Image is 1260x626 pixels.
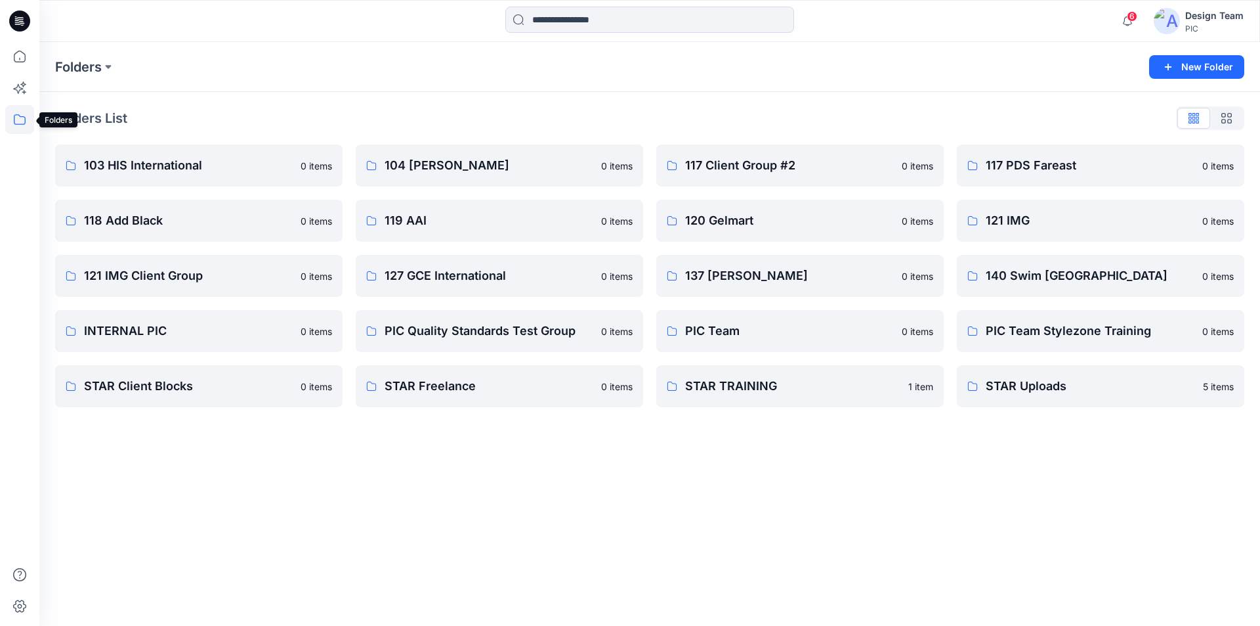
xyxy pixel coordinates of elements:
div: Design Team [1185,8,1244,24]
p: 0 items [902,269,933,283]
p: 0 items [601,159,633,173]
a: STAR TRAINING1 item [656,365,944,407]
p: 0 items [301,269,332,283]
p: 0 items [1202,269,1234,283]
p: PIC Quality Standards Test Group [385,322,593,340]
p: 140 Swim [GEOGRAPHIC_DATA] [986,267,1194,285]
a: 140 Swim [GEOGRAPHIC_DATA]0 items [957,255,1244,297]
p: STAR Uploads [986,377,1195,395]
p: PIC Team Stylezone Training [986,322,1194,340]
a: 118 Add Black0 items [55,200,343,242]
a: STAR Uploads5 items [957,365,1244,407]
p: 120 Gelmart [685,212,894,230]
a: 137 [PERSON_NAME]0 items [656,255,944,297]
p: 103 HIS International [84,156,293,175]
a: INTERNAL PIC0 items [55,310,343,352]
p: 0 items [301,380,332,393]
p: 117 Client Group #2 [685,156,894,175]
a: STAR Freelance0 items [356,365,643,407]
p: Folders List [55,108,127,128]
p: 0 items [601,269,633,283]
p: 127 GCE International [385,267,593,285]
p: 0 items [301,214,332,228]
p: STAR TRAINING [685,377,900,395]
img: avatar [1154,8,1180,34]
a: 121 IMG0 items [957,200,1244,242]
a: 127 GCE International0 items [356,255,643,297]
p: 0 items [1202,159,1234,173]
a: 103 HIS International0 items [55,145,343,187]
a: 121 IMG Client Group0 items [55,255,343,297]
p: 0 items [601,324,633,338]
p: 0 items [1202,324,1234,338]
p: 5 items [1203,380,1234,393]
a: 120 Gelmart0 items [656,200,944,242]
a: PIC Team0 items [656,310,944,352]
p: 119 AAI [385,212,593,230]
a: 104 [PERSON_NAME]0 items [356,145,643,187]
p: PIC Team [685,322,894,340]
p: 0 items [301,159,332,173]
p: 1 item [908,380,933,393]
a: PIC Quality Standards Test Group0 items [356,310,643,352]
p: 121 IMG [986,212,1194,230]
a: 117 PDS Fareast0 items [957,145,1244,187]
a: Folders [55,58,102,76]
p: 118 Add Black [84,212,293,230]
p: 117 PDS Fareast [986,156,1194,175]
p: 0 items [902,324,933,338]
p: STAR Freelance [385,377,593,395]
div: PIC [1185,24,1244,34]
p: 121 IMG Client Group [84,267,293,285]
button: New Folder [1149,55,1244,79]
p: STAR Client Blocks [84,377,293,395]
p: INTERNAL PIC [84,322,293,340]
a: 117 Client Group #20 items [656,145,944,187]
p: 0 items [1202,214,1234,228]
span: 6 [1127,11,1137,22]
p: 0 items [902,214,933,228]
p: 137 [PERSON_NAME] [685,267,894,285]
a: PIC Team Stylezone Training0 items [957,310,1244,352]
p: 0 items [902,159,933,173]
p: 104 [PERSON_NAME] [385,156,593,175]
a: 119 AAI0 items [356,200,643,242]
a: STAR Client Blocks0 items [55,365,343,407]
p: 0 items [601,380,633,393]
p: 0 items [301,324,332,338]
p: 0 items [601,214,633,228]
